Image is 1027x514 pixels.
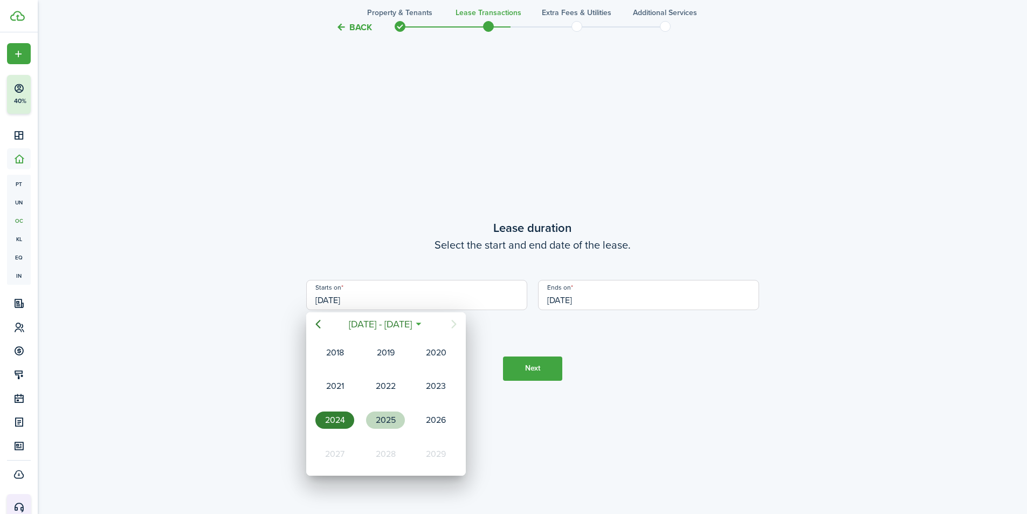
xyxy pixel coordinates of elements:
div: 2021 [315,378,354,395]
div: 2024 [315,412,354,429]
div: 2028 [366,446,405,463]
div: 2025 [366,412,405,429]
div: 2023 [417,378,456,395]
div: 2018 [315,344,354,361]
div: 2026 [417,412,456,429]
div: 2020 [417,344,456,361]
div: 2029 [417,446,456,463]
mbsc-button: [DATE] - [DATE] [342,314,418,334]
div: 2019 [366,344,405,361]
div: 2022 [366,378,405,395]
div: 2027 [315,446,354,463]
mbsc-button: Previous page [307,313,329,335]
mbsc-button: Next page [443,313,465,335]
span: [DATE] - [DATE] [346,314,414,334]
